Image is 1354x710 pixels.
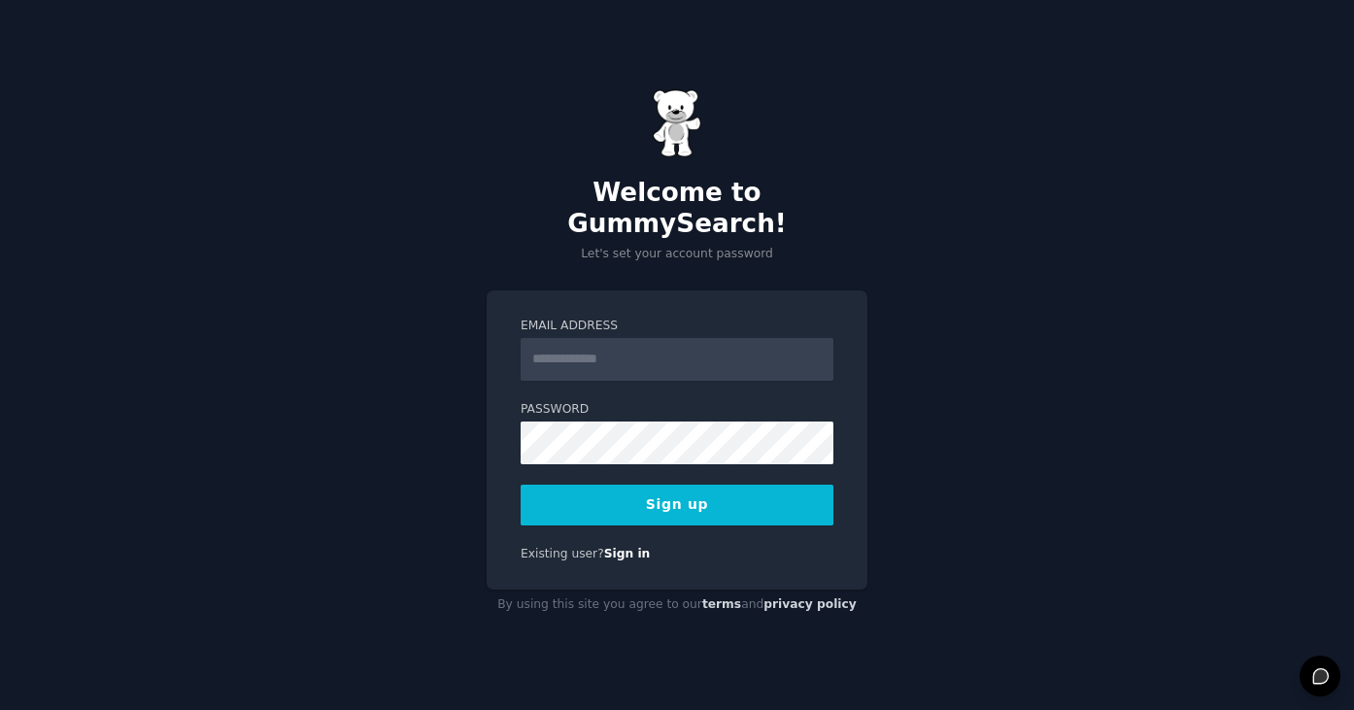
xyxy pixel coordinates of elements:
[487,178,867,239] h2: Welcome to GummySearch!
[487,246,867,263] p: Let's set your account password
[487,590,867,621] div: By using this site you agree to our and
[763,597,857,611] a: privacy policy
[653,89,701,157] img: Gummy Bear
[521,401,833,419] label: Password
[604,547,651,560] a: Sign in
[521,318,833,335] label: Email Address
[521,547,604,560] span: Existing user?
[702,597,741,611] a: terms
[521,485,833,525] button: Sign up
